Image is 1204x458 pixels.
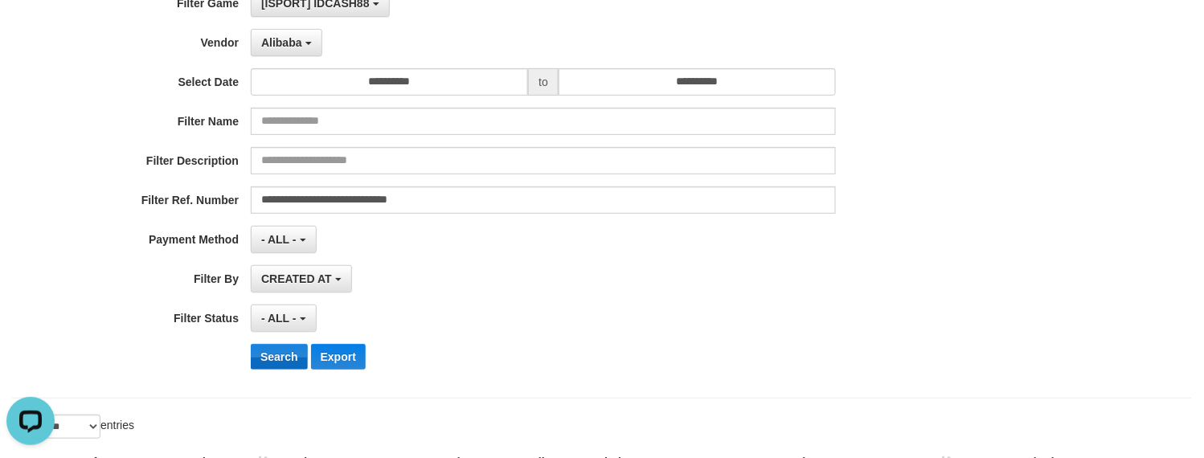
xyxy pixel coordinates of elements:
[251,226,316,253] button: - ALL -
[251,265,352,292] button: CREATED AT
[528,68,559,96] span: to
[261,272,332,285] span: CREATED AT
[261,312,297,325] span: - ALL -
[311,344,366,370] button: Export
[6,6,55,55] button: Open LiveChat chat widget
[251,29,321,56] button: Alibaba
[40,415,100,439] select: Showentries
[251,344,308,370] button: Search
[261,36,302,49] span: Alibaba
[261,233,297,246] span: - ALL -
[251,305,316,332] button: - ALL -
[12,415,134,439] label: Show entries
